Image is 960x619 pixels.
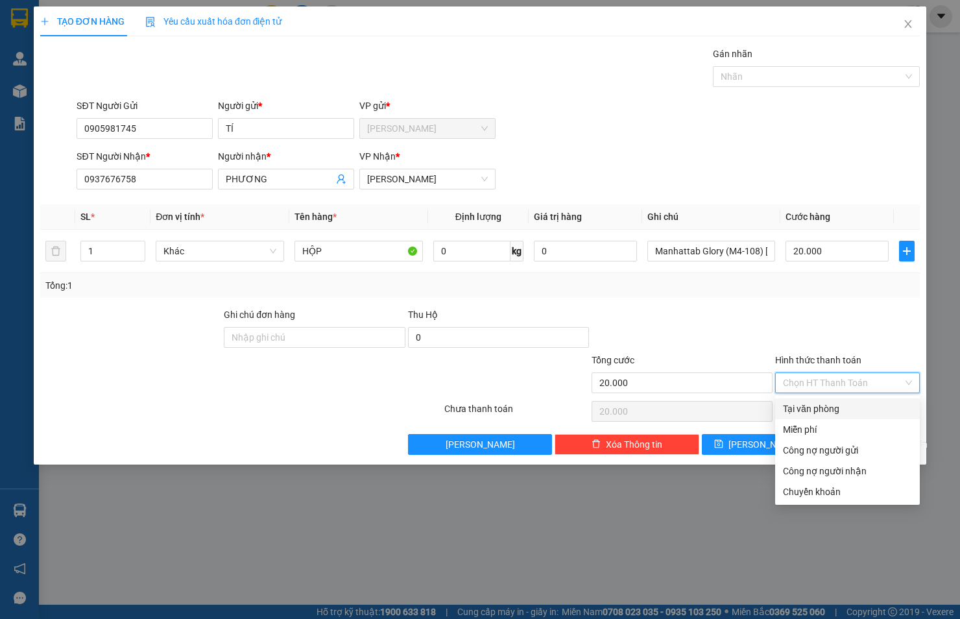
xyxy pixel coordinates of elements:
div: Công nợ người nhận [783,464,912,478]
input: 0 [534,241,637,261]
button: save[PERSON_NAME] [702,434,810,455]
span: Tổng cước [592,355,634,365]
div: Cước gửi hàng sẽ được ghi vào công nợ của người gửi [775,440,920,461]
span: user-add [336,174,346,184]
span: plus [40,17,49,26]
div: Người gửi [218,99,354,113]
span: Tên hàng [294,212,337,222]
div: LƯƠNG [124,40,228,56]
input: Ghi chú đơn hàng [224,327,405,348]
span: Định lượng [455,212,501,222]
span: Xóa Thông tin [606,437,662,452]
span: Khác [163,241,276,261]
button: Close [890,6,926,43]
div: SỬU [11,40,115,56]
span: Cam Đức [367,119,488,138]
div: VP gửi [359,99,496,113]
button: printer[PERSON_NAME] và In [812,434,920,455]
span: Đã thu : [10,83,49,97]
div: 0384377455 [11,56,115,74]
button: plus [899,241,915,261]
span: TẠO ĐƠN HÀNG [40,16,125,27]
div: 40.000 [10,82,117,97]
label: Hình thức thanh toán [775,355,861,365]
div: Tại văn phòng [783,402,912,416]
div: 0909087567 [124,56,228,74]
span: kg [510,241,523,261]
th: Ghi chú [642,204,781,230]
div: Tổng: 1 [45,278,372,293]
div: [PERSON_NAME] [11,11,115,40]
input: Ghi Chú [647,241,776,261]
img: icon [145,17,156,27]
button: delete [45,241,66,261]
span: Nhận: [124,11,155,25]
span: plus [900,246,914,256]
button: [PERSON_NAME] [408,434,553,455]
span: VP Nhận [359,151,396,162]
div: [PERSON_NAME] [124,11,228,40]
div: Miễn phí [783,422,912,437]
div: Cước gửi hàng sẽ được ghi vào công nợ của người nhận [775,461,920,481]
span: [PERSON_NAME] [728,437,798,452]
input: VD: Bàn, Ghế [294,241,423,261]
div: Chưa thanh toán [443,402,590,424]
label: Ghi chú đơn hàng [224,309,295,320]
span: Đơn vị tính [156,212,204,222]
div: SĐT Người Nhận [77,149,213,164]
div: Người nhận [218,149,354,164]
button: deleteXóa Thông tin [555,434,699,455]
span: Yêu cầu xuất hóa đơn điện tử [145,16,282,27]
div: Chuyển khoản [783,485,912,499]
span: Thu Hộ [408,309,438,320]
div: Công nợ người gửi [783,443,912,457]
span: Phạm Ngũ Lão [367,169,488,189]
span: Gửi: [11,11,31,25]
div: SĐT Người Gửi [77,99,213,113]
span: [PERSON_NAME] [446,437,515,452]
span: Cước hàng [786,212,830,222]
span: delete [592,439,601,450]
label: Gán nhãn [713,49,752,59]
span: Giá trị hàng [534,212,582,222]
span: SL [80,212,91,222]
span: save [714,439,723,450]
span: close [903,19,913,29]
